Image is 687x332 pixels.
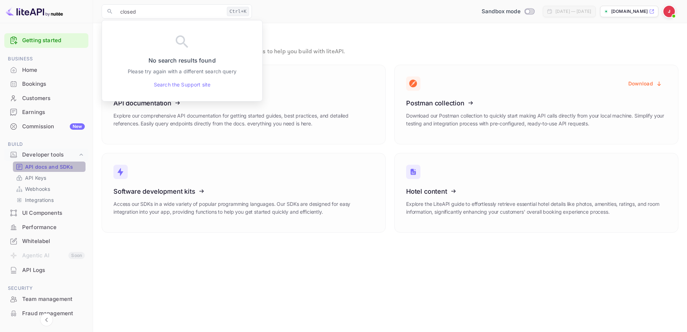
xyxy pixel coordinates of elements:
div: Developer tools [22,151,78,159]
a: API Logs [4,263,88,277]
div: Home [22,66,85,74]
div: Customers [4,91,88,105]
button: Download [624,76,667,90]
p: Download our Postman collection to quickly start making API calls directly from your local machin... [406,112,667,128]
div: Switch to Production mode [479,8,537,16]
div: Fraud management [4,307,88,321]
a: Hotel contentExplore the LiteAPI guide to effortlessly retrieve essential hotel details like phot... [394,153,678,233]
a: Search the Support site [154,81,210,88]
h3: Postman collection [406,99,667,107]
span: Security [4,284,88,292]
div: Earnings [22,108,85,117]
a: API documentationExplore our comprehensive API documentation for getting started guides, best pra... [102,65,386,144]
div: Team management [22,295,85,303]
div: Getting started [4,33,88,48]
a: Earnings [4,105,88,119]
div: API Keys [13,173,86,183]
p: Comprehensive documentation, SDKs, and integration guides to help you build with liteAPI. [102,48,678,56]
div: Ctrl+K [227,7,249,16]
a: Integrations [16,196,83,204]
p: Explore our comprehensive API documentation for getting started guides, best practices, and detai... [113,112,374,128]
p: Access our SDKs in a wide variety of popular programming languages. Our SDKs are designed for eas... [113,200,374,216]
div: Performance [22,223,85,232]
button: Collapse navigation [40,313,53,326]
p: API Keys [25,174,46,182]
a: Home [4,63,88,76]
div: Earnings [4,105,88,119]
a: API Keys [16,174,83,182]
a: Getting started [22,36,85,45]
div: Webhooks [13,184,86,194]
div: Bookings [22,80,85,88]
div: API Logs [4,263,88,277]
p: Integrations [25,196,54,204]
img: LiteAPI logo [6,6,63,17]
a: Performance [4,220,88,234]
a: Software development kitsAccess our SDKs in a wide variety of popular programming languages. Our ... [102,153,386,233]
img: Jacques Rossouw [663,6,675,17]
h3: Hotel content [406,188,667,195]
div: Performance [4,220,88,234]
span: Build [4,140,88,148]
p: Explore the LiteAPI guide to effortlessly retrieve essential hotel details like photos, amenities... [406,200,667,216]
input: Search (e.g. bookings, documentation) [116,4,224,19]
div: API docs and SDKs [13,162,86,172]
h3: API documentation [113,99,374,107]
p: [DOMAIN_NAME] [611,8,648,15]
a: UI Components [4,206,88,219]
div: New [70,123,85,130]
a: CommissionNew [4,120,88,133]
div: CommissionNew [4,120,88,134]
a: Whitelabel [4,234,88,248]
div: Developer tools [4,149,88,161]
div: API Logs [22,266,85,274]
a: Fraud management [4,307,88,320]
div: [DATE] — [DATE] [555,8,591,15]
a: API docs and SDKs [16,163,83,170]
span: Sandbox mode [482,8,521,16]
p: Webhooks [25,185,50,193]
p: No search results found [148,56,215,65]
div: Integrations [13,195,86,205]
div: Fraud management [22,309,85,318]
p: Please try again with a different search query [128,68,237,75]
p: API docs and SDKs [25,163,73,170]
a: Team management [4,292,88,306]
a: Bookings [4,77,88,90]
div: Commission [22,123,85,131]
p: API docs and SDKs [102,32,678,46]
a: Customers [4,91,88,105]
div: Whitelabel [22,237,85,246]
div: Customers [22,94,85,103]
a: Webhooks [16,185,83,193]
div: UI Components [22,209,85,217]
h3: Software development kits [113,188,374,195]
div: Whitelabel [4,234,88,248]
div: Team management [4,292,88,306]
span: Business [4,55,88,63]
